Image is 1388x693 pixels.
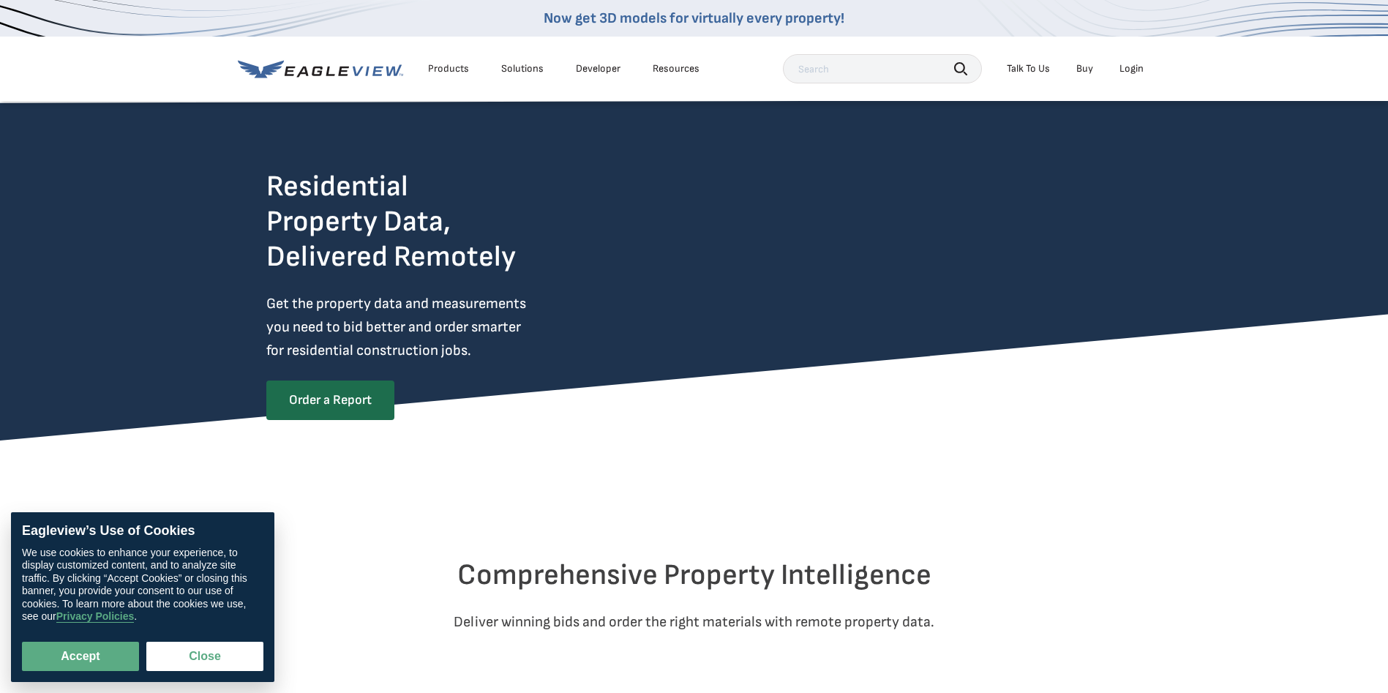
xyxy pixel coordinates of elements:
h2: Residential Property Data, Delivered Remotely [266,169,516,274]
h2: Comprehensive Property Intelligence [266,558,1122,593]
a: Now get 3D models for virtually every property! [544,10,844,27]
div: Products [428,62,469,75]
div: Eagleview’s Use of Cookies [22,523,263,539]
p: Get the property data and measurements you need to bid better and order smarter for residential c... [266,292,587,362]
a: Privacy Policies [56,611,135,623]
p: Deliver winning bids and order the right materials with remote property data. [266,610,1122,634]
button: Close [146,642,263,671]
button: Accept [22,642,139,671]
a: Developer [576,62,620,75]
div: Solutions [501,62,544,75]
a: Buy [1076,62,1093,75]
div: Login [1119,62,1144,75]
div: Talk To Us [1007,62,1050,75]
input: Search [783,54,982,83]
a: Order a Report [266,381,394,420]
div: We use cookies to enhance your experience, to display customized content, and to analyze site tra... [22,547,263,623]
div: Resources [653,62,699,75]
